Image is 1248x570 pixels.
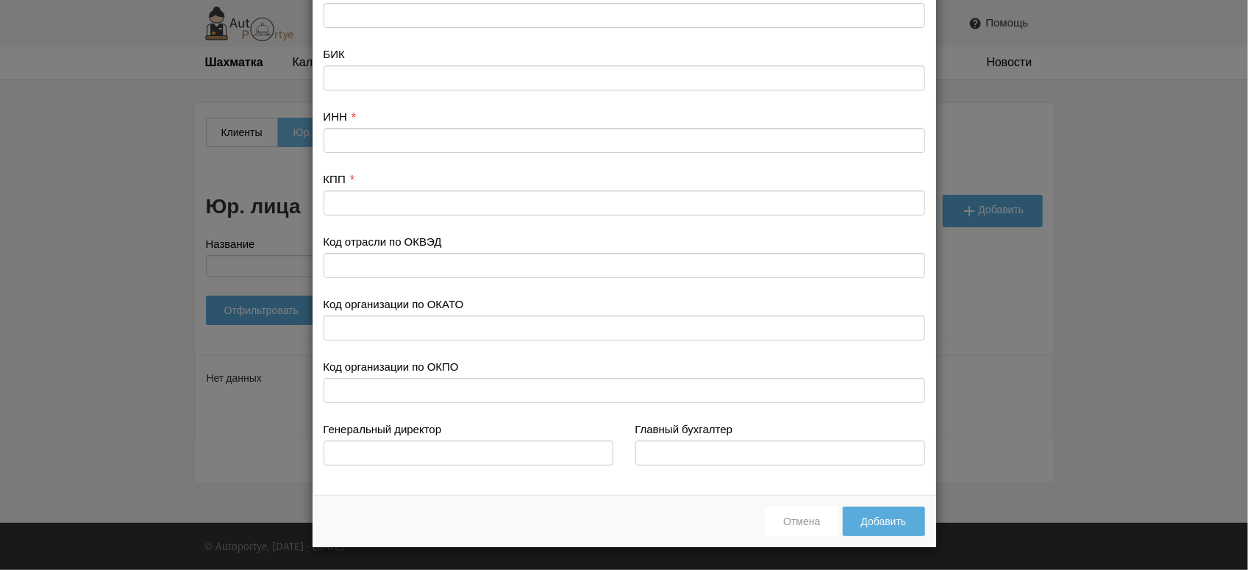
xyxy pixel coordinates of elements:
label: КПП [324,171,346,187]
label: ИНН [324,109,347,124]
button: Добавить [843,507,925,536]
label: Генеральный директор [324,421,442,437]
label: Код организации по ОКПО [324,359,459,374]
label: БИК [324,46,345,62]
label: Код организации по ОКАТО [324,296,464,312]
label: Код отрасли по ОКВЭД [324,234,442,249]
label: Главный бухгалтер [635,421,733,437]
button: Отмена [765,507,838,536]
